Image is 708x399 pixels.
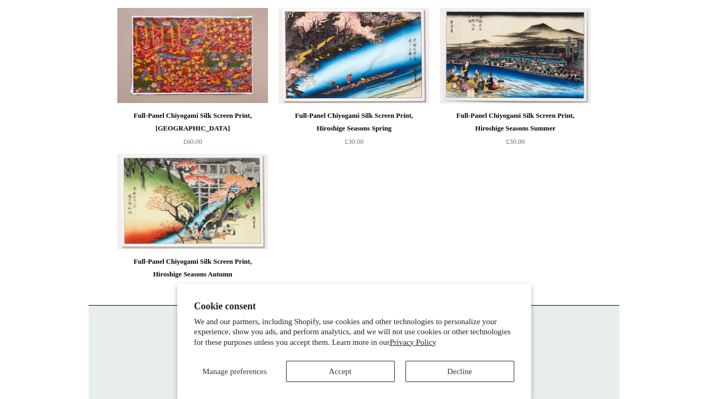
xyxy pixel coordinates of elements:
a: Full-Panel Chiyogami Silk Screen Print, Hiroshige Seasons Autumn Full-Panel Chiyogami Silk Screen... [117,154,268,249]
div: Full-Panel Chiyogami Silk Screen Print, [GEOGRAPHIC_DATA] [120,109,265,135]
a: Full-Panel Chiyogami Silk Screen Print, Hiroshige Seasons Autumn £30.00 [117,255,268,299]
a: Full-Panel Chiyogami Silk Screen Print, Hiroshige Seasons Summer Full-Panel Chiyogami Silk Screen... [440,8,591,103]
button: Accept [286,361,395,382]
div: Full-Panel Chiyogami Silk Screen Print, Hiroshige Seasons Autumn [120,255,265,281]
a: Full-Panel Chiyogami Silk Screen Print, [GEOGRAPHIC_DATA] £60.00 [117,109,268,153]
img: Full-Panel Chiyogami Silk Screen Print, Hiroshige Seasons Spring [279,8,429,103]
a: Full-Panel Chiyogami Silk Screen Print, Hiroshige Seasons Spring £30.00 [279,109,429,153]
span: Manage preferences [202,367,266,376]
span: £30.00 [183,283,202,291]
button: Decline [405,361,514,382]
h2: Cookie consent [194,301,514,312]
a: Full-Panel Chiyogami Silk Screen Print, Hiroshige Seasons Summer £30.00 [440,109,591,153]
p: We and our partners, including Shopify, use cookies and other technologies to personalize your ex... [194,317,514,348]
span: £60.00 [183,137,202,145]
button: Manage preferences [194,361,275,382]
a: Full-Panel Chiyogami Silk Screen Print, Red Islands Full-Panel Chiyogami Silk Screen Print, Red I... [117,8,268,103]
img: Full-Panel Chiyogami Silk Screen Print, Hiroshige Seasons Autumn [117,154,268,249]
a: Privacy Policy [390,338,436,346]
div: Full-Panel Chiyogami Silk Screen Print, Hiroshige Seasons Spring [281,109,427,135]
img: Full-Panel Chiyogami Silk Screen Print, Red Islands [117,8,268,103]
a: Full-Panel Chiyogami Silk Screen Print, Hiroshige Seasons Spring Full-Panel Chiyogami Silk Screen... [279,8,429,103]
div: Full-Panel Chiyogami Silk Screen Print, Hiroshige Seasons Summer [443,109,588,135]
span: £30.00 [506,137,525,145]
img: Full-Panel Chiyogami Silk Screen Print, Hiroshige Seasons Summer [440,8,591,103]
span: £30.00 [344,137,364,145]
